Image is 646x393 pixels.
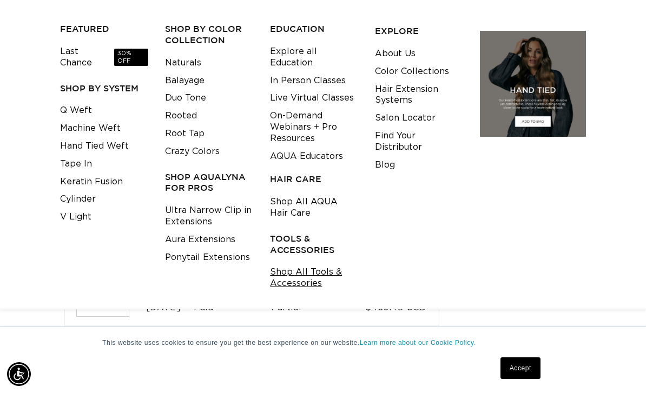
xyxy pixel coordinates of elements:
[500,357,540,379] a: Accept
[270,23,358,35] h3: EDUCATION
[364,325,439,361] td: $74.55 USD
[165,23,253,46] h3: Shop by Color Collection
[375,63,449,81] a: Color Collections
[375,25,463,37] h3: EXPLORE
[60,119,121,137] a: Machine Weft
[60,190,96,208] a: Cylinder
[271,325,364,361] td: Partial
[60,208,91,226] a: V Light
[102,338,544,348] p: This website uses cookies to ensure you get the best experience on our website.
[60,23,148,35] h3: FEATURED
[165,231,235,249] a: Aura Extensions
[375,81,463,110] a: Hair Extension Systems
[165,107,197,125] a: Rooted
[165,72,205,90] a: Balayage
[165,54,201,72] a: Naturals
[375,156,395,174] a: Blog
[592,341,646,393] iframe: Chat Widget
[194,325,271,361] td: Paid
[270,148,343,165] a: AQUA Educators
[270,107,358,147] a: On-Demand Webinars + Pro Resources
[270,233,358,256] h3: TOOLS & ACCESSORIES
[60,102,92,119] a: Q Weft
[270,263,358,292] a: Shop All Tools & Accessories
[360,339,476,347] a: Learn more about our Cookie Policy.
[165,249,250,267] a: Ponytail Extensions
[375,127,463,156] a: Find Your Distributor
[165,89,206,107] a: Duo Tone
[270,174,358,185] h3: HAIR CARE
[165,171,253,194] h3: Shop AquaLyna for Pros
[165,202,253,231] a: Ultra Narrow Clip in Extensions
[375,109,436,127] a: Salon Locator
[270,193,358,222] a: Shop All AQUA Hair Care
[7,362,31,386] div: Accessibility Menu
[165,125,205,143] a: Root Tap
[60,137,129,155] a: Hand Tied Weft
[375,45,416,63] a: About Us
[165,143,220,161] a: Crazy Colors
[270,89,354,107] a: Live Virtual Classes
[60,83,148,94] h3: SHOP BY SYSTEM
[60,155,92,173] a: Tape In
[270,72,346,90] a: In Person Classes
[60,173,123,191] a: Keratin Fusion
[60,43,148,72] a: Last Chance30% OFF
[270,43,358,72] a: Explore all Education
[114,49,148,66] span: 30% OFF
